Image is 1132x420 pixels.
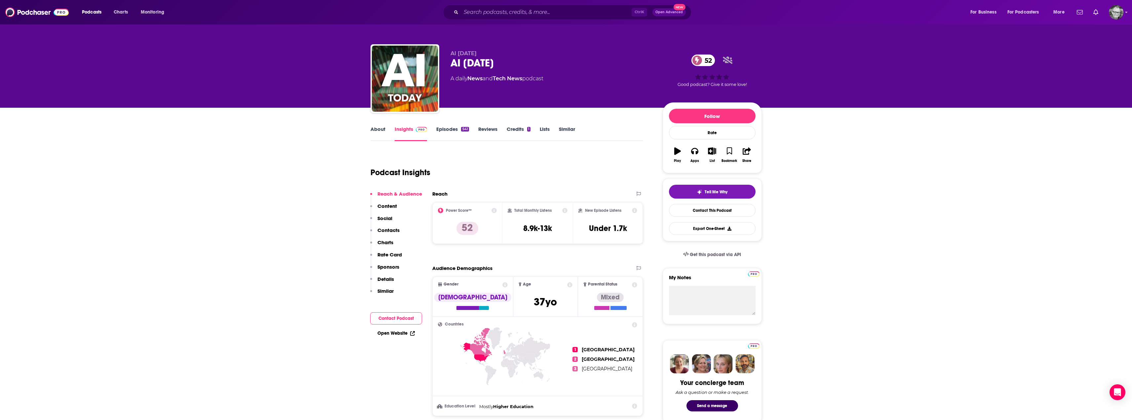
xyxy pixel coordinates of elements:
[5,6,69,19] img: Podchaser - Follow, Share and Rate Podcasts
[370,251,402,264] button: Rate Card
[705,189,727,195] span: Tell Me Why
[483,75,493,82] span: and
[446,208,472,213] h2: Power Score™
[377,239,393,246] p: Charts
[669,126,756,139] div: Rate
[540,126,550,141] a: Lists
[370,227,400,239] button: Contacts
[377,288,394,294] p: Similar
[432,265,492,271] h2: Audience Demographics
[676,390,749,395] div: Ask a question or make a request.
[493,75,522,82] a: Tech News
[377,227,400,233] p: Contacts
[669,222,756,235] button: Export One-Sheet
[674,159,681,163] div: Play
[445,322,464,326] span: Countries
[748,271,760,277] img: Podchaser Pro
[669,185,756,199] button: tell me why sparkleTell Me Why
[670,354,689,373] img: Sydney Profile
[450,75,543,83] div: A daily podcast
[690,252,741,257] span: Get this podcast via API
[432,191,448,197] h2: Reach
[1091,7,1101,18] a: Show notifications dropdown
[370,276,394,288] button: Details
[377,276,394,282] p: Details
[416,127,427,132] img: Podchaser Pro
[136,7,173,18] button: open menu
[523,223,552,233] h3: 8.9k-13k
[1074,7,1085,18] a: Show notifications dropdown
[652,8,686,16] button: Open AdvancedNew
[493,404,533,409] span: Higher Education
[370,264,399,276] button: Sponsors
[461,7,632,18] input: Search podcasts, credits, & more...
[372,46,438,112] img: AI Today
[559,126,575,141] a: Similar
[748,270,760,277] a: Pro website
[669,143,686,167] button: Play
[714,354,733,373] img: Jules Profile
[1109,5,1123,19] img: User Profile
[735,354,755,373] img: Jon Profile
[748,343,760,349] img: Podchaser Pro
[582,347,635,353] span: [GEOGRAPHIC_DATA]
[377,215,392,221] p: Social
[514,208,552,213] h2: Total Monthly Listens
[669,204,756,217] a: Contact This Podcast
[370,239,393,251] button: Charts
[371,126,385,141] a: About
[377,191,422,197] p: Reach & Audience
[582,366,632,372] span: [GEOGRAPHIC_DATA]
[678,247,747,263] a: Get this podcast via API
[444,282,458,286] span: Gender
[534,295,557,308] span: 37 yo
[686,143,703,167] button: Apps
[669,109,756,123] button: Follow
[1003,7,1049,18] button: open menu
[523,282,531,286] span: Age
[1109,5,1123,19] span: Logged in as wilsonrcraig
[582,356,635,362] span: [GEOGRAPHIC_DATA]
[371,168,430,177] h1: Podcast Insights
[722,159,737,163] div: Bookmark
[697,189,702,195] img: tell me why sparkle
[395,126,427,141] a: InsightsPodchaser Pro
[710,159,715,163] div: List
[597,293,624,302] div: Mixed
[507,126,530,141] a: Credits1
[114,8,128,17] span: Charts
[721,143,738,167] button: Bookmark
[690,159,699,163] div: Apps
[692,354,711,373] img: Barbara Profile
[377,264,399,270] p: Sponsors
[678,82,747,87] span: Good podcast? Give it some love!
[970,8,996,17] span: For Business
[461,127,469,132] div: 541
[1109,5,1123,19] button: Show profile menu
[572,366,578,371] span: 3
[434,293,511,302] div: [DEMOGRAPHIC_DATA]
[1053,8,1065,17] span: More
[377,330,415,336] a: Open Website
[527,127,530,132] div: 1
[680,379,744,387] div: Your concierge team
[141,8,164,17] span: Monitoring
[663,50,762,91] div: 52Good podcast? Give it some love!
[572,347,578,352] span: 1
[450,50,477,57] span: AI [DATE]
[748,342,760,349] a: Pro website
[655,11,683,14] span: Open Advanced
[370,203,397,215] button: Content
[456,222,478,235] p: 52
[674,4,685,10] span: New
[478,126,497,141] a: Reviews
[109,7,132,18] a: Charts
[742,159,751,163] div: Share
[82,8,101,17] span: Podcasts
[1007,8,1039,17] span: For Podcasters
[686,400,738,411] button: Send a message
[966,7,1005,18] button: open menu
[572,357,578,362] span: 2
